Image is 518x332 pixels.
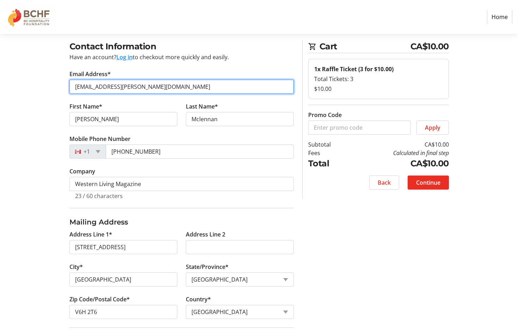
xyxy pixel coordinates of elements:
label: Last Name* [186,102,218,111]
div: Have an account? to checkout more quickly and easily. [69,53,294,61]
div: Total Tickets: 3 [314,75,443,83]
span: Continue [416,178,440,187]
h3: Mailing Address [69,217,294,227]
span: Cart [319,40,410,53]
button: Continue [408,176,449,190]
strong: 1x Raffle Ticket (3 for $10.00) [314,65,394,73]
h2: Contact Information [69,40,294,53]
button: Back [369,176,399,190]
td: CA$10.00 [349,157,449,170]
input: Enter promo code [308,121,411,135]
input: (506) 234-5678 [106,145,294,159]
label: Company [69,167,95,176]
td: Subtotal [308,140,349,149]
input: Address [69,240,177,254]
label: Promo Code [308,111,342,119]
td: Fees [308,149,349,157]
div: $10.00 [314,85,443,93]
span: Back [378,178,391,187]
input: City [69,272,177,287]
label: State/Province* [186,263,228,271]
a: Home [487,10,512,24]
label: First Name* [69,102,102,111]
button: Log in [116,53,133,61]
label: Country* [186,295,211,303]
td: Total [308,157,349,170]
label: Email Address* [69,70,111,78]
label: Zip Code/Postal Code* [69,295,130,303]
img: BC Hospitality Foundation's Logo [6,3,56,31]
button: Apply [416,121,449,135]
span: CA$10.00 [410,40,449,53]
label: Address Line 1* [69,230,112,239]
label: Mobile Phone Number [69,135,130,143]
td: Calculated in final step [349,149,449,157]
label: Address Line 2 [186,230,225,239]
label: City* [69,263,83,271]
td: CA$10.00 [349,140,449,149]
span: Apply [425,123,440,132]
input: Zip or Postal Code [69,305,177,319]
tr-character-limit: 23 / 60 characters [75,192,123,200]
